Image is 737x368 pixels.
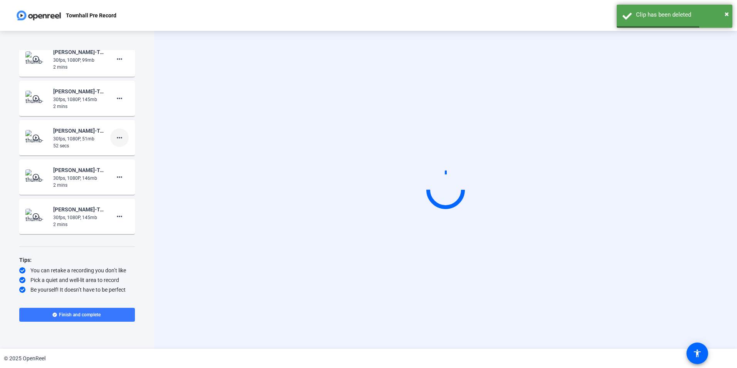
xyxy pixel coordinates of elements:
mat-icon: accessibility [693,349,702,358]
div: 30fps, 1080P, 99mb [53,57,105,64]
div: Pick a quiet and well-lit area to record [19,276,135,284]
div: 52 secs [53,142,105,149]
img: OpenReel logo [15,8,62,23]
div: You can retake a recording you don’t like [19,267,135,274]
div: 2 mins [53,221,105,228]
span: × [725,9,729,19]
img: thumb-nail [25,91,48,106]
div: 2 mins [53,103,105,110]
img: thumb-nail [25,51,48,67]
mat-icon: more_horiz [115,133,124,142]
div: [PERSON_NAME]-Townhall Pre Records-Townhall Pre Record-1758194907506-webcam [53,126,105,135]
div: 2 mins [53,64,105,71]
mat-icon: more_horiz [115,54,124,64]
mat-icon: play_circle_outline [32,213,41,220]
div: 30fps, 1080P, 51mb [53,135,105,142]
div: [PERSON_NAME]-Townhall Pre Records-Townhall Pre Record-1758194996722-webcam [53,87,105,96]
img: thumb-nail [25,169,48,185]
div: 30fps, 1080P, 145mb [53,214,105,221]
div: [PERSON_NAME]-Townhall Pre Records-Townhall Pre Record-1758194684285-webcam [53,165,105,175]
div: [PERSON_NAME]-Townhall Pre Records-Townhall Pre Record-1758187596055-webcam [53,205,105,214]
mat-icon: play_circle_outline [32,134,41,142]
mat-icon: more_horiz [115,94,124,103]
button: Finish and complete [19,308,135,322]
mat-icon: more_horiz [115,212,124,221]
img: thumb-nail [25,130,48,145]
div: 30fps, 1080P, 146mb [53,175,105,182]
span: Finish and complete [59,312,101,318]
div: Clip has been deleted [636,10,727,19]
mat-icon: play_circle_outline [32,55,41,63]
mat-icon: play_circle_outline [32,95,41,102]
button: Close [725,8,729,20]
div: 2 mins [53,182,105,189]
img: thumb-nail [25,209,48,224]
mat-icon: more_horiz [115,172,124,182]
div: Be yourself! It doesn’t have to be perfect [19,286,135,294]
div: [PERSON_NAME]-Townhall Pre Records-Townhall Pre Record-1758195207028-webcam [53,47,105,57]
div: 30fps, 1080P, 145mb [53,96,105,103]
p: Townhall Pre Record [66,11,116,20]
div: © 2025 OpenReel [4,354,45,363]
div: Tips: [19,255,135,265]
mat-icon: play_circle_outline [32,173,41,181]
